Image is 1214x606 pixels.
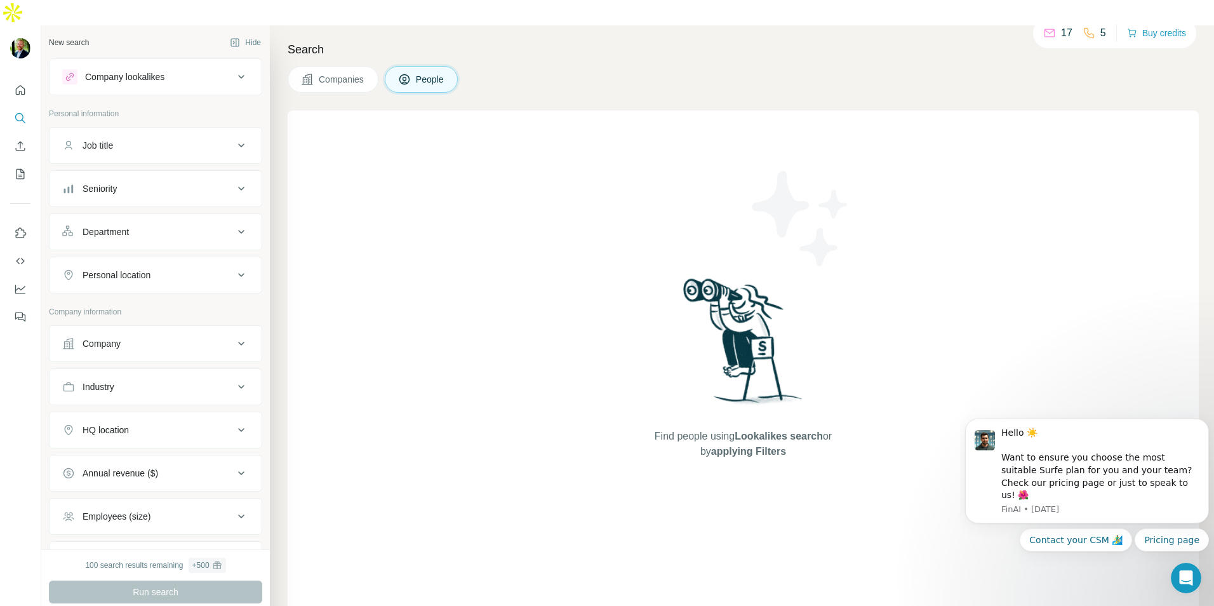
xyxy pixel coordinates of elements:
[10,250,30,273] button: Use Surfe API
[677,275,810,417] img: Surfe Illustration - Woman searching with binoculars
[1100,25,1106,41] p: 5
[10,38,30,58] img: Avatar
[10,278,30,300] button: Dashboard
[10,222,30,245] button: Use Surfe on LinkedIn
[50,217,262,247] button: Department
[10,79,30,102] button: Quick start
[711,446,786,457] span: applying Filters
[83,467,158,480] div: Annual revenue ($)
[319,73,365,86] span: Companies
[10,163,30,185] button: My lists
[85,558,225,573] div: 100 search results remaining
[83,269,150,281] div: Personal location
[50,544,262,575] button: Technologies
[221,33,270,52] button: Hide
[49,37,89,48] div: New search
[83,226,129,238] div: Department
[50,130,262,161] button: Job title
[10,306,30,328] button: Feedback
[10,135,30,158] button: Enrich CSV
[49,108,262,119] p: Personal information
[1061,25,1072,41] p: 17
[960,389,1214,572] iframe: Intercom notifications message
[10,107,30,130] button: Search
[416,73,445,86] span: People
[83,380,114,393] div: Industry
[288,41,1199,58] h4: Search
[50,458,262,488] button: Annual revenue ($)
[50,415,262,445] button: HQ location
[1171,563,1201,593] iframe: Intercom live chat
[641,429,844,459] span: Find people using or by
[735,431,823,441] span: Lookalikes search
[83,182,117,195] div: Seniority
[192,560,210,571] div: + 500
[83,337,121,350] div: Company
[50,372,262,402] button: Industry
[83,510,150,523] div: Employees (size)
[50,501,262,532] button: Employees (size)
[83,424,129,436] div: HQ location
[85,71,164,83] div: Company lookalikes
[50,173,262,204] button: Seniority
[50,260,262,290] button: Personal location
[50,328,262,359] button: Company
[50,62,262,92] button: Company lookalikes
[49,306,262,318] p: Company information
[83,139,113,152] div: Job title
[1127,24,1186,42] button: Buy credits
[744,161,858,276] img: Surfe Illustration - Stars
